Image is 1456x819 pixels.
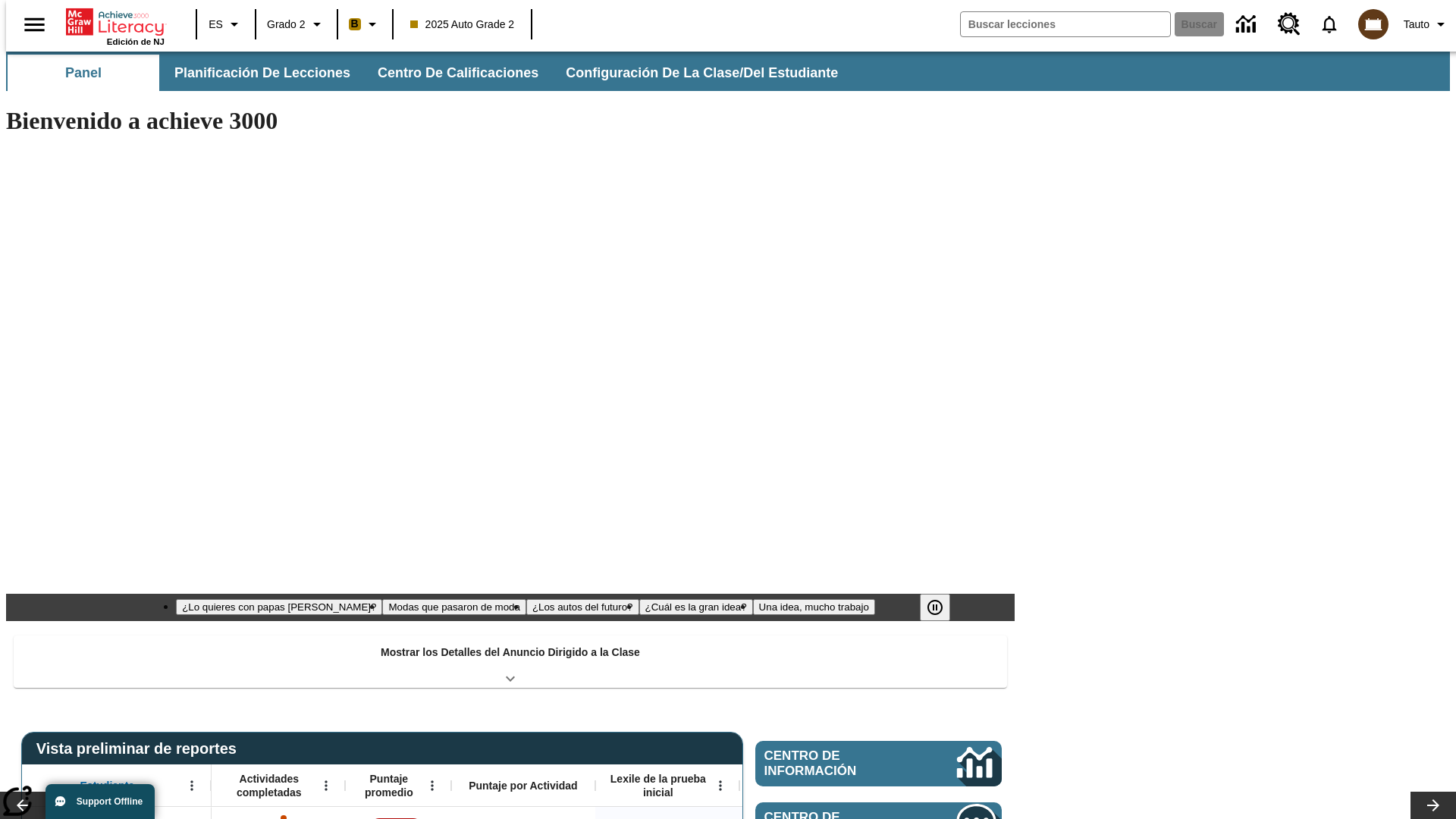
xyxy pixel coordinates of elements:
[162,55,362,91] button: Planificación de lecciones
[382,599,526,615] button: Diapositiva 2 Modas que pasaron de moda
[14,635,1007,688] div: Mostrar los Detalles del Anuncio Dirigido a la Clase
[45,784,155,819] button: Support Offline
[381,645,640,661] p: Mostrar los Detalles del Anuncio Dirigido a la Clase
[1358,9,1389,39] img: avatar image
[1398,11,1456,38] button: Perfil/Configuración
[1349,5,1398,44] button: Escoja un nuevo avatar
[6,12,221,26] body: Máximo 600 caracteres Presiona Escape para desactivar la barra de herramientas Presiona Alt + F10...
[526,599,639,615] button: Diapositiva 3 ¿Los autos del futuro?
[603,772,714,799] span: Lexile de la prueba inicial
[961,12,1170,36] input: Buscar campo
[755,741,1002,786] a: Centro de información
[36,740,244,758] span: Vista preliminar de reportes
[753,599,875,615] button: Diapositiva 5 Una idea, mucho trabajo
[261,11,332,38] button: Grado: Grado 2, Elige un grado
[77,796,143,807] span: Support Offline
[1404,17,1429,33] span: Tauto
[180,774,203,797] button: Abrir menú
[421,774,444,797] button: Abrir menú
[920,594,965,621] div: Pausar
[366,55,551,91] button: Centro de calificaciones
[554,55,850,91] button: Configuración de la clase/del estudiante
[209,17,223,33] span: ES
[1310,5,1349,44] a: Notificaciones
[66,7,165,37] a: Portada
[315,774,337,797] button: Abrir menú
[1269,4,1310,45] a: Centro de recursos, Se abrirá en una pestaña nueva.
[351,14,359,33] span: B
[6,52,1450,91] div: Subbarra de navegación
[1410,792,1456,819] button: Carrusel de lecciones, seguir
[219,772,319,799] span: Actividades completadas
[202,11,250,38] button: Lenguaje: ES, Selecciona un idioma
[8,55,159,91] button: Panel
[410,17,515,33] span: 2025 Auto Grade 2
[6,107,1015,135] h1: Bienvenido a achieve 3000
[920,594,950,621] button: Pausar
[1227,4,1269,45] a: Centro de información
[80,779,135,792] span: Estudiante
[176,599,382,615] button: Diapositiva 1 ¿Lo quieres con papas fritas?
[66,5,165,46] div: Portada
[343,11,388,38] button: Boost El color de la clase es anaranjado claro. Cambiar el color de la clase.
[709,774,732,797] button: Abrir menú
[107,37,165,46] span: Edición de NJ
[12,2,57,47] button: Abrir el menú lateral
[353,772,425,799] span: Puntaje promedio
[764,748,906,779] span: Centro de información
[6,55,852,91] div: Subbarra de navegación
[469,779,577,792] span: Puntaje por Actividad
[267,17,306,33] span: Grado 2
[639,599,753,615] button: Diapositiva 4 ¿Cuál es la gran idea?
